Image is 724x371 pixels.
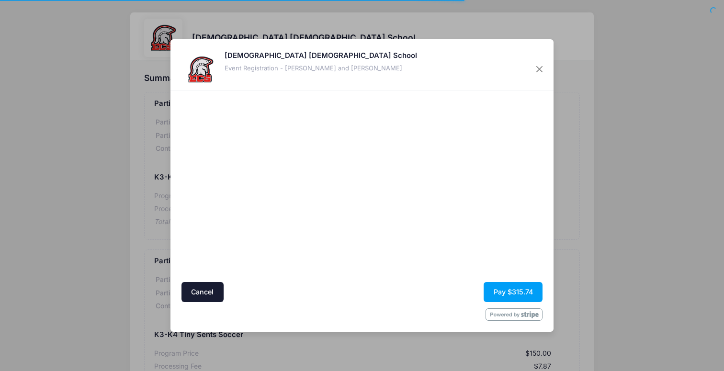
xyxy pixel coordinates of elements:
[225,64,417,73] div: Event Registration - [PERSON_NAME] and [PERSON_NAME]
[484,282,543,303] button: Pay $315.74
[225,50,417,61] h5: [DEMOGRAPHIC_DATA] [DEMOGRAPHIC_DATA] School
[531,61,548,78] button: Close
[365,93,545,279] iframe: Secure payment input frame
[180,93,360,203] iframe: Secure address input frame
[181,282,224,303] button: Cancel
